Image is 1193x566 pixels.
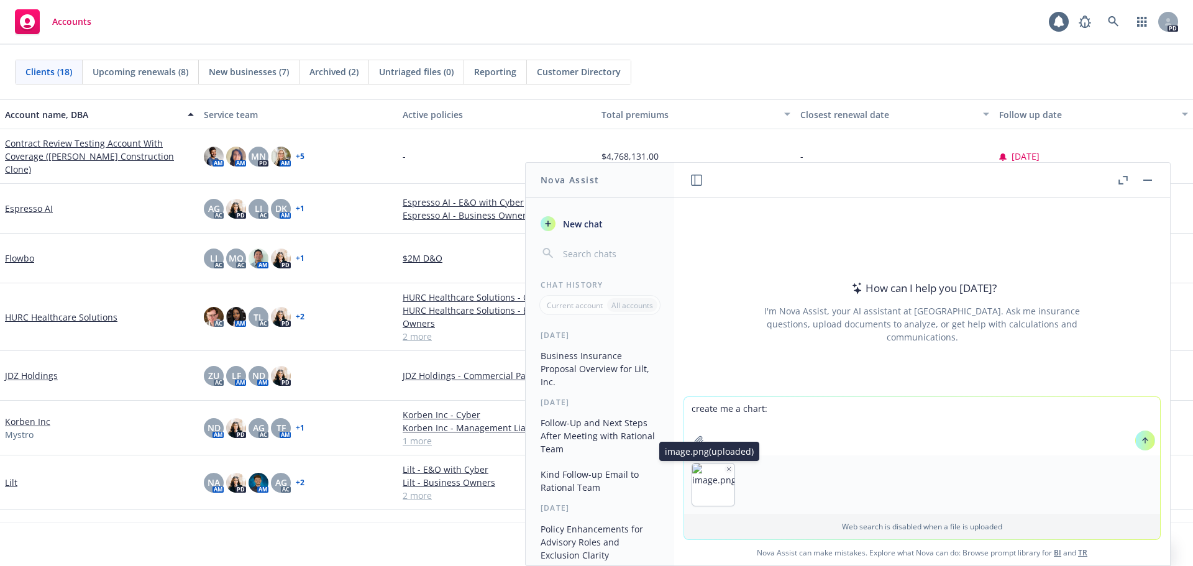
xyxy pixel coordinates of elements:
[547,300,603,311] p: Current account
[601,150,659,163] span: $4,768,131.00
[692,463,734,506] img: image.png
[296,153,304,160] a: + 5
[398,99,596,129] button: Active policies
[204,307,224,327] img: photo
[226,418,246,438] img: photo
[526,503,674,513] div: [DATE]
[226,473,246,493] img: photo
[999,108,1174,121] div: Follow up date
[403,108,592,121] div: Active policies
[403,291,592,304] a: HURC Healthcare Solutions - Cyber
[536,464,664,498] button: Kind Follow-up Email to Rational Team
[403,209,592,222] a: Espresso AI - Business Owners
[5,428,34,441] span: Mystro
[403,252,592,265] a: $2M D&O
[403,330,592,343] a: 2 more
[403,489,592,502] a: 2 more
[275,202,287,215] span: DK
[541,173,599,186] h1: Nova Assist
[536,519,664,565] button: Policy Enhancements for Advisory Roles and Exclusion Clarity
[275,476,287,489] span: AG
[379,65,454,78] span: Untriaged files (0)
[5,476,17,489] a: Lilt
[199,99,398,129] button: Service team
[226,199,246,219] img: photo
[684,397,1160,455] textarea: create me a chart:
[255,202,262,215] span: LI
[271,147,291,167] img: photo
[25,65,72,78] span: Clients (18)
[692,521,1153,532] p: Web search is disabled when a file is uploaded
[93,65,188,78] span: Upcoming renewals (8)
[526,330,674,340] div: [DATE]
[5,311,117,324] a: HURC Healthcare Solutions
[537,65,621,78] span: Customer Directory
[271,307,291,327] img: photo
[5,252,34,265] a: Flowbo
[253,421,265,434] span: AG
[208,202,220,215] span: AG
[271,366,291,386] img: photo
[403,408,592,421] a: Korben Inc - Cyber
[795,99,994,129] button: Closest renewal date
[5,415,50,428] a: Korben Inc
[296,424,304,432] a: + 1
[403,421,592,434] a: Korben Inc - Management Liability
[5,108,180,121] div: Account name, DBA
[994,99,1193,129] button: Follow up date
[252,369,265,382] span: ND
[5,202,53,215] a: Espresso AI
[296,313,304,321] a: + 2
[226,147,246,167] img: photo
[800,150,803,163] span: -
[679,540,1165,565] span: Nova Assist can make mistakes. Explore what Nova can do: Browse prompt library for and
[249,249,268,268] img: photo
[52,17,91,27] span: Accounts
[209,65,289,78] span: New businesses (7)
[596,99,795,129] button: Total premiums
[526,397,674,408] div: [DATE]
[251,150,266,163] span: MN
[403,463,592,476] a: Lilt - E&O with Cyber
[560,245,659,262] input: Search chats
[271,249,291,268] img: photo
[403,434,592,447] a: 1 more
[254,311,263,324] span: TL
[1012,150,1040,163] span: [DATE]
[536,413,664,459] button: Follow-Up and Next Steps After Meeting with Rational Team
[403,304,592,330] a: HURC Healthcare Solutions - Business Owners
[208,369,219,382] span: ZU
[296,479,304,486] a: + 2
[277,421,286,434] span: TF
[474,65,516,78] span: Reporting
[232,369,241,382] span: LF
[296,255,304,262] a: + 1
[403,150,406,163] span: -
[526,280,674,290] div: Chat History
[1101,9,1126,34] a: Search
[611,300,653,311] p: All accounts
[747,304,1097,344] div: I'm Nova Assist, your AI assistant at [GEOGRAPHIC_DATA]. Ask me insurance questions, upload docum...
[309,65,359,78] span: Archived (2)
[5,369,58,382] a: JDZ Holdings
[210,252,217,265] span: LI
[536,212,664,235] button: New chat
[403,476,592,489] a: Lilt - Business Owners
[1130,9,1154,34] a: Switch app
[1078,547,1087,558] a: TR
[204,108,393,121] div: Service team
[1054,547,1061,558] a: BI
[536,345,664,392] button: Business Insurance Proposal Overview for Lilt, Inc.
[403,196,592,209] a: Espresso AI - E&O with Cyber
[403,369,592,382] a: JDZ Holdings - Commercial Package
[848,280,997,296] div: How can I help you [DATE]?
[296,205,304,212] a: + 1
[601,108,777,121] div: Total premiums
[208,421,221,434] span: ND
[1072,9,1097,34] a: Report a Bug
[204,147,224,167] img: photo
[560,217,603,231] span: New chat
[800,108,976,121] div: Closest renewal date
[249,473,268,493] img: photo
[229,252,244,265] span: MQ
